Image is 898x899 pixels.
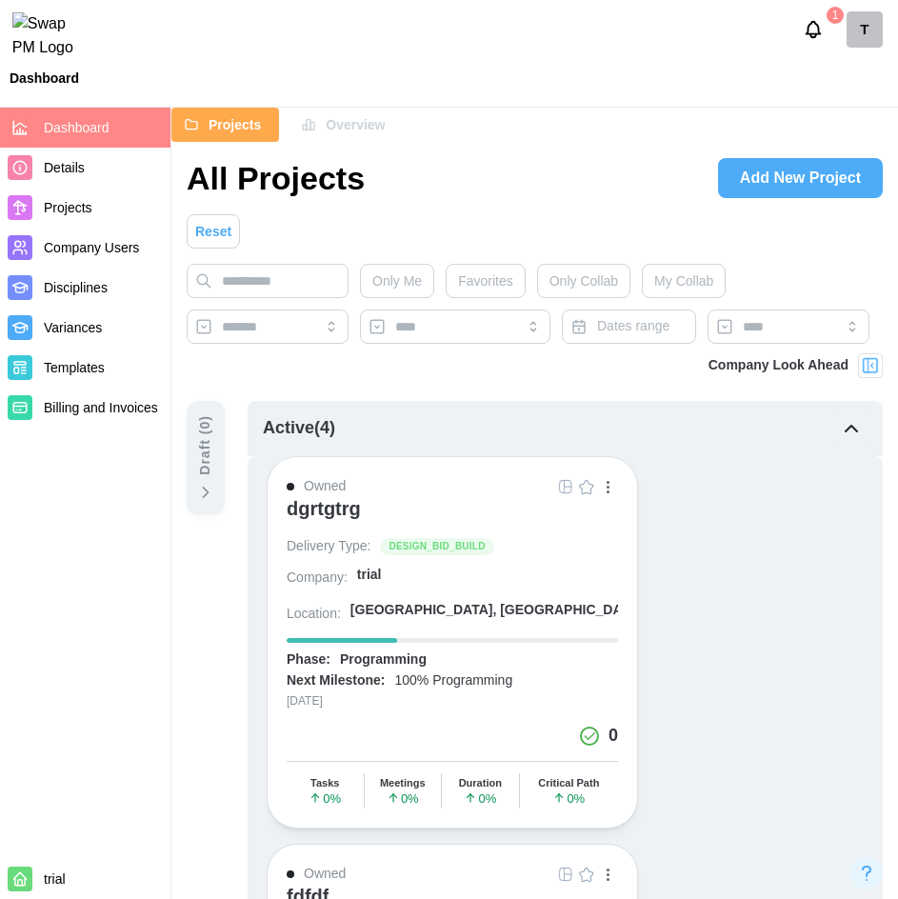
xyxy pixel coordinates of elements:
[389,539,485,554] span: DESIGN_BID_BUILD
[350,601,643,620] div: [GEOGRAPHIC_DATA], [GEOGRAPHIC_DATA]
[304,864,346,885] div: Owned
[287,569,348,588] div: Company:
[538,777,599,789] div: Critical Path
[287,497,361,520] div: dgrtgtrg
[357,566,618,591] a: trial
[459,777,502,789] div: Duration
[562,310,696,344] button: Dates range
[187,214,240,249] button: Reset
[44,160,85,175] span: Details
[310,777,339,789] div: Tasks
[642,264,726,298] button: My Collab
[576,476,597,497] button: Empty Star
[558,867,573,882] img: Grid Icon
[458,265,513,297] span: Favorites
[847,11,883,48] a: trial2
[446,264,526,298] button: Favorites
[195,415,216,475] div: Draft ( 0 )
[537,264,630,298] button: Only Collab
[847,11,883,48] div: T
[555,476,576,497] button: Grid Icon
[394,671,512,690] div: 100% Programming
[740,159,861,197] span: Add New Project
[708,355,848,376] div: Company Look Ahead
[287,671,385,690] div: Next Milestone:
[609,723,618,749] div: 0
[287,605,341,624] div: Location:
[287,497,618,537] a: dgrtgtrg
[287,650,330,669] div: Phase:
[287,692,618,710] div: [DATE]
[171,108,279,142] button: Projects
[10,71,79,85] div: Dashboard
[187,157,365,199] h1: All Projects
[558,479,573,494] img: Grid Icon
[304,476,346,497] div: Owned
[209,109,261,141] span: Projects
[326,109,385,141] span: Overview
[340,650,427,669] div: Programming
[827,7,844,24] div: 1
[44,240,139,255] span: Company Users
[12,12,90,60] img: Swap PM Logo
[579,867,594,882] img: Empty Star
[44,400,158,415] span: Billing and Invoices
[309,791,341,805] span: 0 %
[654,265,713,297] span: My Collab
[576,864,597,885] button: Empty Star
[263,415,335,442] div: Active ( 4 )
[360,264,434,298] button: Only Me
[287,537,370,556] div: Delivery Type:
[44,320,102,335] span: Variances
[464,791,496,805] span: 0 %
[718,158,883,198] a: Add New Project
[372,265,422,297] span: Only Me
[797,13,829,46] button: Notifications
[44,120,110,135] span: Dashboard
[44,871,66,887] span: trial
[44,360,105,375] span: Templates
[861,356,880,375] img: Project Look Ahead Button
[387,791,419,805] span: 0 %
[555,864,576,885] button: Grid Icon
[195,215,231,248] span: Reset
[289,108,403,142] button: Overview
[579,479,594,494] img: Empty Star
[44,280,108,295] span: Disciplines
[357,566,382,585] div: trial
[549,265,618,297] span: Only Collab
[380,777,426,789] div: Meetings
[552,791,585,805] span: 0 %
[44,200,92,215] span: Projects
[597,318,669,333] span: Dates range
